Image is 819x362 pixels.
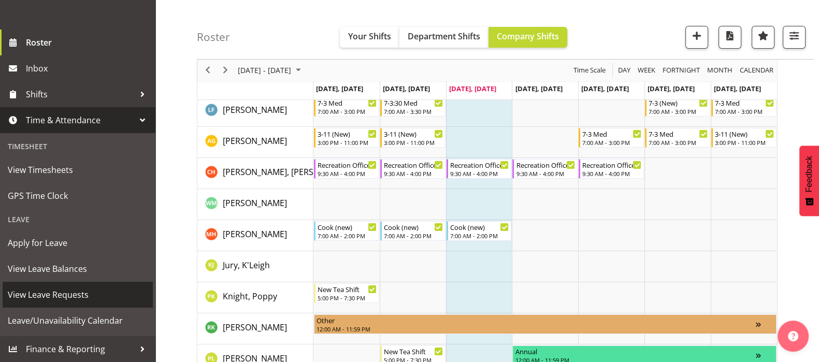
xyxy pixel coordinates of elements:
[318,138,377,147] div: 3:00 PM - 11:00 PM
[645,97,710,117] div: Flynn, Leeane"s event - 7-3 (New) Begin From Saturday, September 20, 2025 at 7:00:00 AM GMT+12:00...
[380,159,446,179] div: Hannecart, Charline"s event - Recreation Officer Begin From Tuesday, September 16, 2025 at 9:30:0...
[648,84,695,93] span: [DATE], [DATE]
[788,331,798,341] img: help-xxl-2.png
[197,96,313,127] td: Flynn, Leeane resource
[739,64,774,77] span: calendar
[649,138,708,147] div: 7:00 AM - 3:00 PM
[649,97,708,108] div: 7-3 (New)
[685,26,708,49] button: Add a new shift
[581,84,628,93] span: [DATE], [DATE]
[223,259,270,271] a: Jury, K'Leigh
[408,31,480,42] span: Department Shifts
[711,128,777,148] div: Galvez, Angeline"s event - 3-11 (New) Begin From Sunday, September 21, 2025 at 3:00:00 PM GMT+12:...
[3,256,153,282] a: View Leave Balances
[318,222,377,232] div: Cook (new)
[661,64,702,77] button: Fortnight
[223,321,287,334] a: [PERSON_NAME]
[799,146,819,216] button: Feedback - Show survey
[582,160,641,170] div: Recreation Officer
[223,197,287,209] span: [PERSON_NAME]
[3,136,153,157] div: Timesheet
[197,313,313,344] td: Kumar, Renu resource
[447,221,512,241] div: Hobbs, Melissa"s event - Cook (new) Begin From Wednesday, September 17, 2025 at 7:00:00 AM GMT+12...
[316,84,363,93] span: [DATE], [DATE]
[488,27,567,48] button: Company Shifts
[348,31,391,42] span: Your Shifts
[582,128,641,139] div: 7-3 Med
[314,159,379,179] div: Hannecart, Charline"s event - Recreation Officer Begin From Monday, September 15, 2025 at 9:30:00...
[318,128,377,139] div: 3-11 (New)
[318,231,377,240] div: 7:00 AM - 2:00 PM
[8,261,148,277] span: View Leave Balances
[314,128,379,148] div: Galvez, Angeline"s event - 3-11 (New) Begin From Monday, September 15, 2025 at 3:00:00 PM GMT+12:...
[26,86,135,102] span: Shifts
[236,64,306,77] button: September 2025
[582,169,641,178] div: 9:30 AM - 4:00 PM
[223,228,287,240] a: [PERSON_NAME]
[26,112,135,128] span: Time & Attendance
[572,64,608,77] button: Time Scale
[450,222,509,232] div: Cook (new)
[515,346,756,356] div: Annual
[380,221,446,241] div: Hobbs, Melissa"s event - Cook (new) Begin From Tuesday, September 16, 2025 at 7:00:00 AM GMT+12:0...
[649,128,708,139] div: 7-3 Med
[384,107,443,115] div: 7:00 AM - 3:30 PM
[26,341,135,357] span: Finance & Reporting
[199,60,217,81] div: previous period
[636,64,657,77] button: Timeline Week
[223,291,277,302] span: Knight, Poppy
[384,128,443,139] div: 3-11 (New)
[314,97,379,117] div: Flynn, Leeane"s event - 7-3 Med Begin From Monday, September 15, 2025 at 7:00:00 AM GMT+12:00 End...
[579,159,644,179] div: Hannecart, Charline"s event - Recreation Officer Begin From Friday, September 19, 2025 at 9:30:00...
[197,282,313,313] td: Knight, Poppy resource
[223,290,277,302] a: Knight, Poppy
[714,84,761,93] span: [DATE], [DATE]
[645,128,710,148] div: Galvez, Angeline"s event - 7-3 Med Begin From Saturday, September 20, 2025 at 7:00:00 AM GMT+12:0...
[3,282,153,308] a: View Leave Requests
[715,107,774,115] div: 7:00 AM - 3:00 PM
[617,64,631,77] span: Day
[3,157,153,183] a: View Timesheets
[318,169,377,178] div: 9:30 AM - 4:00 PM
[516,160,575,170] div: Recreation Officer
[201,64,215,77] button: Previous
[8,287,148,302] span: View Leave Requests
[314,314,777,334] div: Kumar, Renu"s event - Other Begin From Monday, September 15, 2025 at 12:00:00 AM GMT+12:00 Ends A...
[217,60,234,81] div: next period
[197,220,313,251] td: Hobbs, Melissa resource
[738,64,775,77] button: Month
[340,27,399,48] button: Your Shifts
[384,346,443,356] div: New Tea Shift
[223,259,270,271] span: Jury, K'Leigh
[515,84,562,93] span: [DATE], [DATE]
[3,308,153,334] a: Leave/Unavailability Calendar
[26,35,150,50] span: Roster
[314,221,379,241] div: Hobbs, Melissa"s event - Cook (new) Begin From Monday, September 15, 2025 at 7:00:00 AM GMT+12:00...
[317,325,756,333] div: 12:00 AM - 11:59 PM
[3,183,153,209] a: GPS Time Clock
[234,60,307,81] div: September 15 - 21, 2025
[399,27,488,48] button: Department Shifts
[318,160,377,170] div: Recreation Officer
[317,315,756,325] div: Other
[197,127,313,158] td: Galvez, Angeline resource
[512,159,578,179] div: Hannecart, Charline"s event - Recreation Officer Begin From Thursday, September 18, 2025 at 9:30:...
[497,31,559,42] span: Company Shifts
[715,138,774,147] div: 3:00 PM - 11:00 PM
[384,97,443,108] div: 7-3:30 Med
[8,313,148,328] span: Leave/Unavailability Calendar
[616,64,633,77] button: Timeline Day
[8,188,148,204] span: GPS Time Clock
[719,26,741,49] button: Download a PDF of the roster according to the set date range.
[223,166,355,178] span: [PERSON_NAME], [PERSON_NAME]
[8,235,148,251] span: Apply for Leave
[223,228,287,240] span: [PERSON_NAME]
[314,283,379,303] div: Knight, Poppy"s event - New Tea Shift Begin From Monday, September 15, 2025 at 5:00:00 PM GMT+12:...
[637,64,656,77] span: Week
[711,97,777,117] div: Flynn, Leeane"s event - 7-3 Med Begin From Sunday, September 21, 2025 at 7:00:00 AM GMT+12:00 End...
[380,128,446,148] div: Galvez, Angeline"s event - 3-11 (New) Begin From Tuesday, September 16, 2025 at 3:00:00 PM GMT+12...
[804,156,814,192] span: Feedback
[447,159,512,179] div: Hannecart, Charline"s event - Recreation Officer Begin From Wednesday, September 17, 2025 at 9:30...
[706,64,735,77] button: Timeline Month
[384,169,443,178] div: 9:30 AM - 4:00 PM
